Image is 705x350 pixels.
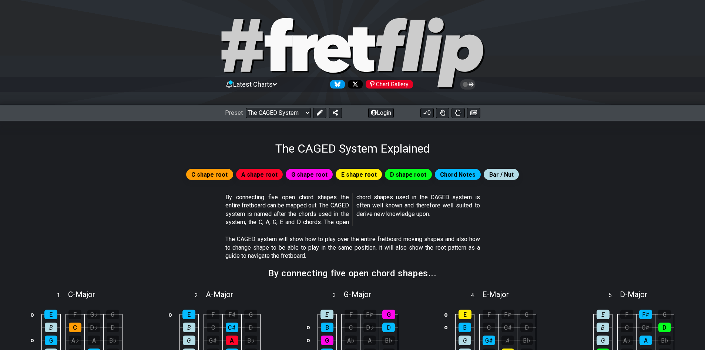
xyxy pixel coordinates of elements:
div: F [345,310,357,319]
div: G [382,310,395,319]
div: C♯ [501,323,514,332]
span: G shape root [291,169,328,180]
div: C♯ [639,323,652,332]
div: E [459,310,471,319]
td: o [442,308,450,321]
div: C♯ [226,323,238,332]
div: A [501,336,514,345]
div: F [207,310,219,319]
td: o [304,321,313,334]
div: B [459,323,471,332]
div: B♭ [382,336,395,345]
div: B♭ [520,336,533,345]
select: Preset [246,108,311,118]
span: E - Major [482,290,509,299]
span: Preset [225,109,243,116]
div: F♯ [639,310,652,319]
div: D♭ [88,323,100,332]
span: A shape root [241,169,278,180]
button: Login [368,108,394,118]
div: B [321,323,333,332]
div: G♯ [483,336,495,345]
div: Chart Gallery [366,80,413,89]
a: #fretflip at Pinterest [363,80,413,89]
div: D [658,323,671,332]
div: E [320,310,333,319]
div: D [245,323,257,332]
span: 5 . [609,291,620,300]
div: C [207,323,219,332]
div: C [69,323,81,332]
span: Bar / Nut [489,169,514,180]
div: B [183,323,195,332]
span: E shape root [341,169,377,180]
h2: By connecting five open chord shapes... [268,269,436,277]
p: The CAGED system will show how to play over the entire fretboard moving shapes and also how to ch... [225,235,480,260]
div: F♯ [501,310,514,319]
div: C [345,323,357,332]
h1: The CAGED System Explained [275,141,430,156]
div: D [520,323,533,332]
div: G [597,336,609,345]
span: C - Major [68,290,95,299]
div: B♭ [107,336,119,345]
button: Create image [467,108,480,118]
div: G [244,310,257,319]
td: o [166,308,175,321]
div: E [182,310,195,319]
div: F [68,310,81,319]
div: C [483,323,495,332]
span: D shape root [390,169,426,180]
div: G [520,310,533,319]
div: B♭ [658,336,671,345]
button: 0 [420,108,434,118]
div: F♯ [363,310,376,319]
div: G [45,336,57,345]
div: A♭ [621,336,633,345]
span: 1 . [57,291,68,300]
div: G [321,336,333,345]
span: Toggle light / dark theme [464,81,472,88]
div: G [183,336,195,345]
div: A♭ [345,336,357,345]
div: C [621,323,633,332]
div: E [597,310,610,319]
div: E [44,310,57,319]
div: D [382,323,395,332]
div: F [483,310,496,319]
div: A [226,336,238,345]
div: A [639,336,652,345]
td: o [442,321,450,334]
div: G♭ [87,310,100,319]
div: D♭ [363,323,376,332]
button: Share Preset [329,108,342,118]
button: Toggle Dexterity for all fretkits [436,108,449,118]
div: G [106,310,119,319]
td: o [28,308,37,321]
span: 2 . [195,291,206,300]
span: 3 . [333,291,344,300]
div: F♯ [225,310,238,319]
td: o [304,334,313,347]
div: B [45,323,57,332]
p: By connecting five open chord shapes the entire fretboard can be mapped out. The CAGED system is ... [225,193,480,227]
div: B [597,323,609,332]
span: G - Major [344,290,371,299]
div: G [658,310,671,319]
div: B♭ [245,336,257,345]
span: Chord Notes [440,169,476,180]
div: G♯ [207,336,219,345]
div: G [459,336,471,345]
span: A - Major [206,290,233,299]
span: D - Major [620,290,647,299]
span: C shape root [191,169,228,180]
div: A♭ [69,336,81,345]
span: Latest Charts [233,80,273,88]
div: A [363,336,376,345]
div: D [107,323,119,332]
span: 4 . [471,291,482,300]
div: F [620,310,633,319]
button: Print [451,108,465,118]
td: o [28,334,37,347]
a: Follow #fretflip at X [345,80,363,89]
